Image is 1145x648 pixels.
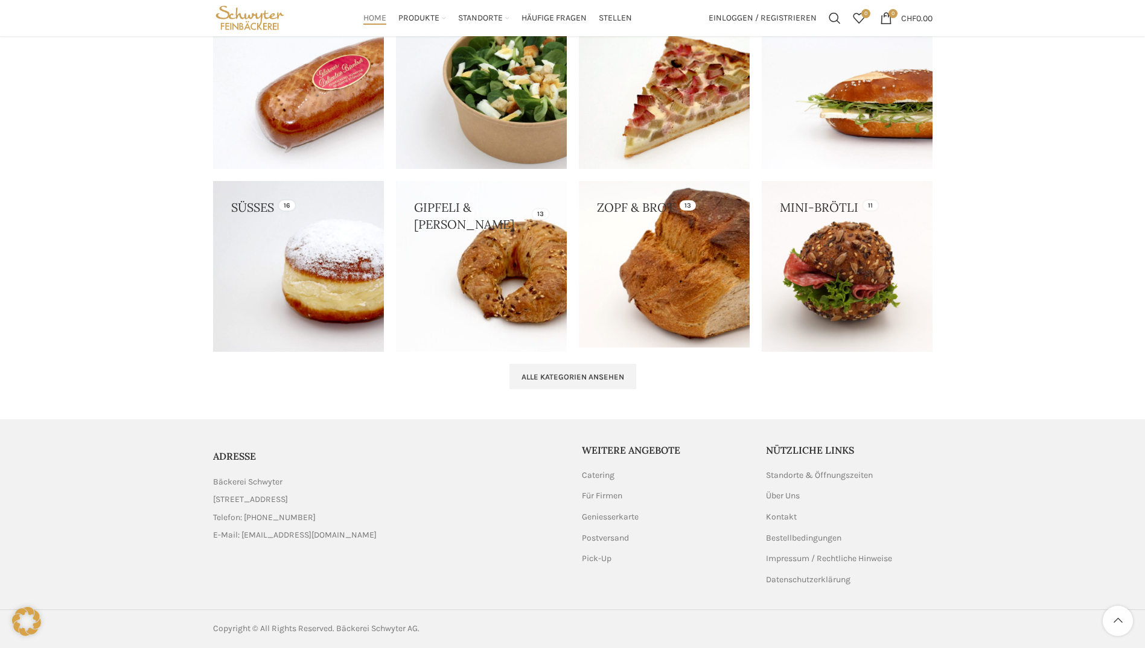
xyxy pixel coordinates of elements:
a: Site logo [213,12,287,22]
a: Scroll to top button [1103,606,1133,636]
bdi: 0.00 [901,13,933,23]
span: Produkte [398,13,439,24]
span: CHF [901,13,916,23]
a: Stellen [599,6,632,30]
a: List item link [213,511,564,524]
span: E-Mail: [EMAIL_ADDRESS][DOMAIN_NAME] [213,529,377,542]
span: 0 [888,9,898,18]
span: [STREET_ADDRESS] [213,493,288,506]
a: Pick-Up [582,553,613,565]
span: Alle Kategorien ansehen [521,372,624,382]
span: Standorte [458,13,503,24]
a: Geniesserkarte [582,511,640,523]
a: Bestellbedingungen [766,532,843,544]
div: Copyright © All Rights Reserved. Bäckerei Schwyter AG. [213,622,567,635]
span: Bäckerei Schwyter [213,475,282,489]
div: Main navigation [293,6,702,30]
span: Häufige Fragen [521,13,587,24]
a: Datenschutzerklärung [766,574,852,586]
a: Für Firmen [582,490,624,502]
div: Meine Wunschliste [847,6,871,30]
span: ADRESSE [213,450,256,462]
a: Postversand [582,532,630,544]
span: Home [363,13,386,24]
a: Produkte [398,6,446,30]
h5: Nützliche Links [766,443,933,457]
a: 0 CHF0.00 [874,6,939,30]
a: Home [363,6,386,30]
a: Kontakt [766,511,798,523]
a: Catering [582,469,616,481]
a: Häufige Fragen [521,6,587,30]
a: 0 [847,6,871,30]
a: Standorte & Öffnungszeiten [766,469,874,481]
a: Standorte [458,6,509,30]
a: Suchen [823,6,847,30]
span: 0 [861,9,870,18]
span: Stellen [599,13,632,24]
a: Über Uns [766,490,801,502]
h5: Weitere Angebote [582,443,748,457]
a: Impressum / Rechtliche Hinweise [766,553,893,565]
span: Einloggen / Registrieren [709,14,817,22]
a: Alle Kategorien ansehen [509,364,636,389]
a: Einloggen / Registrieren [703,6,823,30]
